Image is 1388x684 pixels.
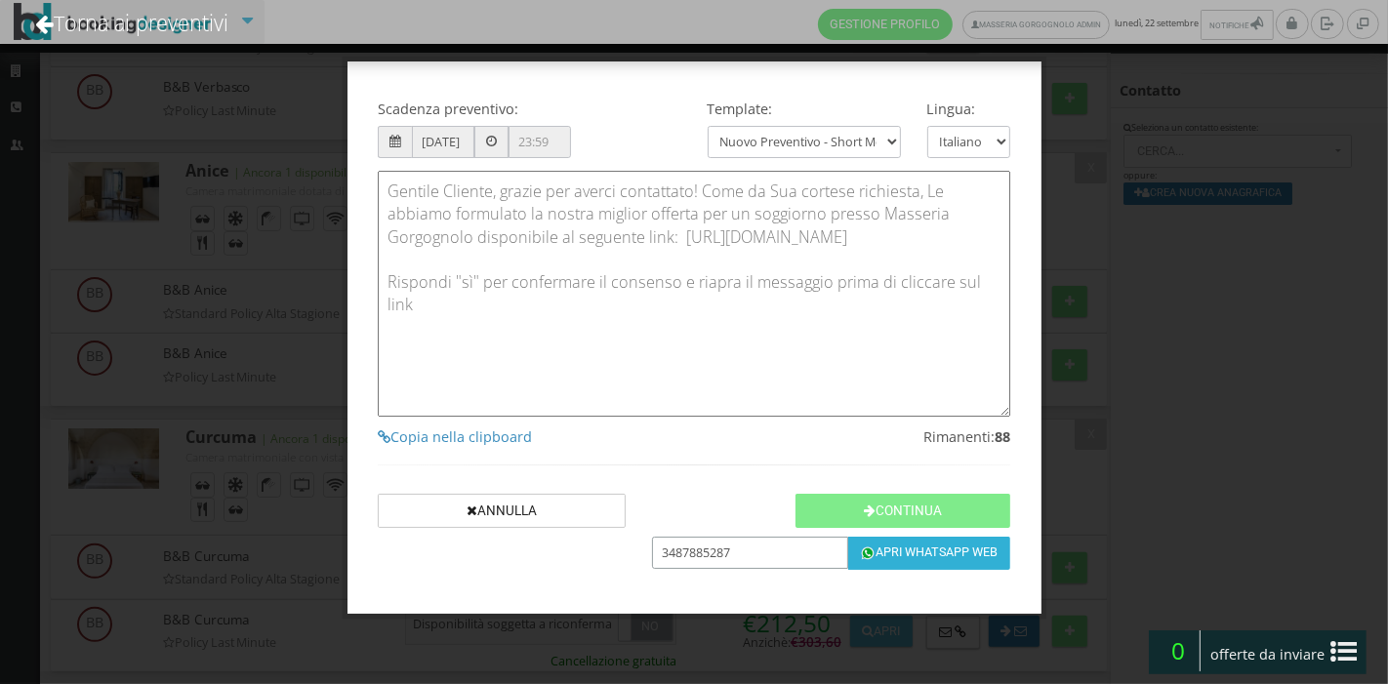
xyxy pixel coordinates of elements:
[860,545,876,561] img: whatsapp-50.png
[412,126,474,158] input: Tra 7 GIORNI
[378,494,626,528] button: Annulla
[1204,639,1331,670] span: offerte da inviare
[1158,630,1201,671] span: 0
[378,428,1010,445] a: Copia nella clipboard
[378,101,571,117] h4: Scadenza preventivo:
[652,537,847,569] input: Numero whatsapp
[796,494,1010,528] button: Continua
[995,427,1010,446] b: 88
[927,101,1011,117] h4: Lingua:
[708,101,901,117] h4: Template:
[509,126,571,158] input: 23:59
[923,428,1010,445] h4: Rimanenti:
[848,537,1010,570] button: Apri Whatsapp Web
